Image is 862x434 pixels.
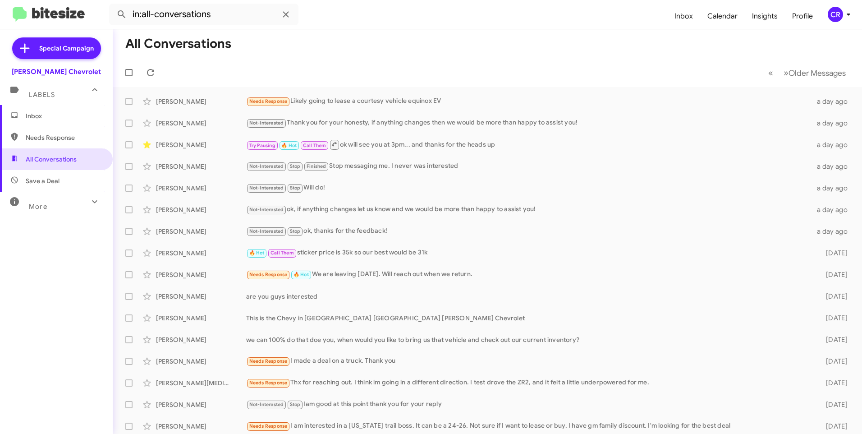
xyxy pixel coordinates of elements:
div: [PERSON_NAME] [156,162,246,171]
div: a day ago [812,119,855,128]
span: Needs Response [26,133,102,142]
div: [DATE] [812,357,855,366]
button: CR [820,7,852,22]
span: Needs Response [249,423,288,429]
span: Stop [290,402,301,407]
div: a day ago [812,205,855,214]
div: are you guys interested [246,292,812,301]
div: I am interested in a [US_STATE] trail boss. It can be a 24-26. Not sure if I want to lease or buy... [246,421,812,431]
div: [PERSON_NAME] [156,270,246,279]
div: sticker price is 35k so our best would be 31k [246,248,812,258]
div: a day ago [812,162,855,171]
span: Not-Interested [249,185,284,191]
span: Special Campaign [39,44,94,53]
span: « [768,67,773,78]
div: Iam good at this point thank you for your reply [246,399,812,410]
span: Call Them [271,250,294,256]
div: [PERSON_NAME] [156,97,246,106]
div: a day ago [812,140,855,149]
div: [DATE] [812,335,855,344]
span: Stop [290,228,301,234]
a: Inbox [667,3,700,29]
span: Finished [307,163,326,169]
div: [PERSON_NAME][MEDICAL_DATA] [156,379,246,388]
span: Not-Interested [249,228,284,234]
a: Calendar [700,3,745,29]
div: [PERSON_NAME] [156,314,246,323]
div: Thx for reaching out. I think im going in a different direction. I test drove the ZR2, and it fel... [246,378,812,388]
span: Inbox [26,111,102,120]
span: Needs Response [249,358,288,364]
span: Not-Interested [249,163,284,169]
div: Stop messaging me. I never was interested [246,161,812,171]
div: a day ago [812,184,855,193]
span: Older Messages [789,68,846,78]
span: Needs Response [249,272,288,277]
span: » [784,67,789,78]
div: [DATE] [812,292,855,301]
div: we can 100% do that doe you, when would you like to bring us that vehicle and check out our curre... [246,335,812,344]
input: Search [109,4,298,25]
span: 🔥 Hot [281,143,297,148]
div: [PERSON_NAME] Chevrolet [12,67,101,76]
span: Save a Deal [26,176,60,185]
div: Will do! [246,183,812,193]
div: [DATE] [812,422,855,431]
span: Labels [29,91,55,99]
span: Stop [290,185,301,191]
span: Needs Response [249,380,288,386]
div: ok, if anything changes let us know and we would be more than happy to assist you! [246,204,812,215]
div: [PERSON_NAME] [156,140,246,149]
div: [DATE] [812,379,855,388]
div: [PERSON_NAME] [156,422,246,431]
span: Not-Interested [249,207,284,212]
div: [PERSON_NAME] [156,335,246,344]
span: Stop [290,163,301,169]
div: ok will see you at 3pm... and thanks for the heads up [246,139,812,150]
div: [PERSON_NAME] [156,184,246,193]
div: [DATE] [812,314,855,323]
span: 🔥 Hot [249,250,265,256]
h1: All Conversations [125,37,231,51]
a: Special Campaign [12,37,101,59]
span: 🔥 Hot [293,272,309,277]
span: All Conversations [26,155,77,164]
div: [PERSON_NAME] [156,400,246,409]
div: [PERSON_NAME] [156,249,246,258]
button: Next [778,64,851,82]
nav: Page navigation example [763,64,851,82]
div: a day ago [812,227,855,236]
div: [PERSON_NAME] [156,227,246,236]
span: Call Them [303,143,326,148]
span: Not-Interested [249,402,284,407]
div: Likely going to lease a courtesy vehicle equinox EV [246,96,812,106]
div: We are leaving [DATE]. Will reach out when we return. [246,269,812,280]
span: Not-Interested [249,120,284,126]
div: a day ago [812,97,855,106]
button: Previous [763,64,779,82]
div: ok, thanks for the feedback! [246,226,812,236]
span: More [29,203,47,211]
div: This is the Chevy in [GEOGRAPHIC_DATA] [GEOGRAPHIC_DATA] [PERSON_NAME] Chevrolet [246,314,812,323]
div: I made a deal on a truck. Thank you [246,356,812,366]
div: [PERSON_NAME] [156,119,246,128]
div: [PERSON_NAME] [156,205,246,214]
div: [DATE] [812,249,855,258]
a: Insights [745,3,785,29]
div: [PERSON_NAME] [156,357,246,366]
div: [DATE] [812,400,855,409]
span: Try Pausing [249,143,275,148]
a: Profile [785,3,820,29]
div: [PERSON_NAME] [156,292,246,301]
div: [DATE] [812,270,855,279]
div: CR [828,7,843,22]
span: Needs Response [249,98,288,104]
div: Thank you for your honesty, if anything changes then we would be more than happy to assist you! [246,118,812,128]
